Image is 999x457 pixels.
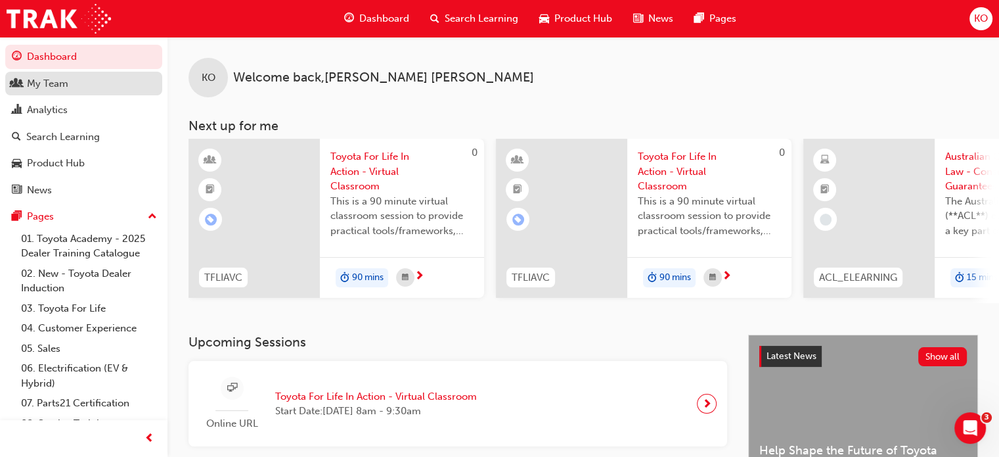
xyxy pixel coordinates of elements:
a: car-iconProduct Hub [529,5,623,32]
span: learningResourceType_INSTRUCTOR_LED-icon [206,152,215,169]
span: sessionType_ONLINE_URL-icon [227,380,237,397]
button: Show all [918,347,967,366]
span: guage-icon [12,51,22,63]
span: This is a 90 minute virtual classroom session to provide practical tools/frameworks, behaviours a... [638,194,781,239]
a: guage-iconDashboard [334,5,420,32]
div: Search Learning [26,130,100,145]
a: 08. Service Training [16,414,162,434]
span: Dashboard [359,11,409,26]
span: Welcome back , [PERSON_NAME] [PERSON_NAME] [233,70,534,85]
span: search-icon [430,11,439,27]
span: KO [974,11,988,26]
span: duration-icon [340,270,349,287]
a: 03. Toyota For Life [16,299,162,319]
a: Analytics [5,98,162,122]
span: learningRecordVerb_NONE-icon [820,214,832,226]
span: Latest News [766,350,816,362]
span: Toyota For Life In Action - Virtual Classroom [330,149,474,194]
span: learningRecordVerb_ENROLL-icon [512,214,524,226]
a: Dashboard [5,45,162,69]
span: Toyota For Life In Action - Virtual Classroom [275,389,477,404]
a: 0TFLIAVCToyota For Life In Action - Virtual ClassroomThis is a 90 minute virtual classroom sessio... [189,139,484,298]
a: Search Learning [5,125,162,149]
a: 05. Sales [16,339,162,359]
span: duration-icon [955,270,964,287]
span: Toyota For Life In Action - Virtual Classroom [638,149,781,194]
div: Analytics [27,103,68,118]
a: 04. Customer Experience [16,318,162,339]
span: next-icon [702,395,712,413]
h3: Upcoming Sessions [189,335,727,350]
span: booktick-icon [206,181,215,199]
a: 02. New - Toyota Dealer Induction [16,264,162,299]
a: 0TFLIAVCToyota For Life In Action - Virtual ClassroomThis is a 90 minute virtual classroom sessio... [496,139,791,298]
span: pages-icon [12,211,22,223]
a: pages-iconPages [684,5,747,32]
a: 07. Parts21 Certification [16,393,162,414]
span: TFLIAVC [512,270,550,285]
a: news-iconNews [623,5,684,32]
span: 0 [472,147,477,158]
a: Online URLToyota For Life In Action - Virtual ClassroomStart Date:[DATE] 8am - 9:30am [199,372,717,437]
span: Pages [709,11,736,26]
span: duration-icon [648,270,657,287]
span: 3 [981,412,992,423]
span: search-icon [12,132,21,143]
span: learningResourceType_ELEARNING-icon [820,152,830,169]
span: Online URL [199,416,265,431]
span: TFLIAVC [204,270,242,285]
a: News [5,178,162,203]
span: learningRecordVerb_ENROLL-icon [205,214,217,226]
button: DashboardMy TeamAnalyticsSearch LearningProduct HubNews [5,42,162,204]
span: 0 [779,147,785,158]
span: 90 mins [352,270,384,285]
span: news-icon [633,11,643,27]
span: calendar-icon [402,270,409,286]
span: learningResourceType_INSTRUCTOR_LED-icon [513,152,522,169]
span: news-icon [12,185,22,197]
a: 06. Electrification (EV & Hybrid) [16,358,162,393]
div: News [27,183,52,198]
span: 15 mins [967,270,998,285]
span: This is a 90 minute virtual classroom session to provide practical tools/frameworks, behaviours a... [330,194,474,239]
span: booktick-icon [513,181,522,199]
div: Pages [27,209,54,224]
span: prev-icon [144,431,154,447]
span: Start Date: [DATE] 8am - 9:30am [275,404,477,419]
button: Pages [5,204,162,229]
span: 90 mins [659,270,691,285]
img: Trak [7,4,111,34]
button: KO [969,7,992,30]
span: pages-icon [694,11,704,27]
span: booktick-icon [820,181,830,199]
a: Latest NewsShow all [759,346,967,367]
a: My Team [5,72,162,96]
span: chart-icon [12,105,22,116]
span: Product Hub [554,11,612,26]
span: calendar-icon [709,270,716,286]
a: search-iconSearch Learning [420,5,529,32]
h3: Next up for me [167,118,999,133]
span: next-icon [414,271,424,283]
div: My Team [27,76,68,91]
span: News [648,11,673,26]
span: KO [202,70,215,85]
a: Product Hub [5,151,162,176]
span: people-icon [12,78,22,90]
a: 01. Toyota Academy - 2025 Dealer Training Catalogue [16,229,162,264]
span: ACL_ELEARNING [819,270,897,285]
span: Search Learning [445,11,518,26]
iframe: Intercom live chat [954,412,986,444]
div: Product Hub [27,156,85,171]
span: car-icon [539,11,549,27]
span: car-icon [12,158,22,170]
span: up-icon [148,208,157,226]
span: next-icon [722,271,732,283]
span: guage-icon [344,11,354,27]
